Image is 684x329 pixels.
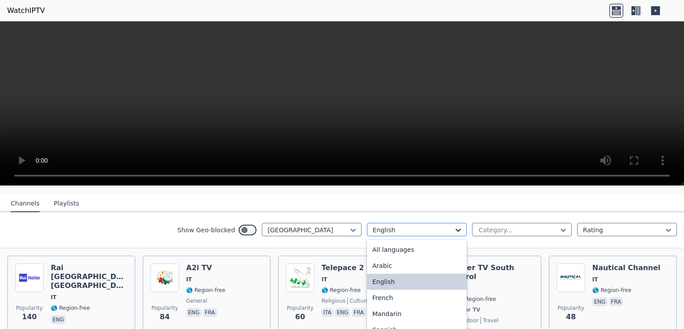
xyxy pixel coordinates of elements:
p: ita [322,308,333,317]
span: general [186,297,207,304]
span: Popularity [151,304,178,312]
span: 48 [566,312,576,322]
div: Mandarin [367,306,467,322]
p: eng [186,308,201,317]
p: eng [592,297,607,306]
button: Playlists [54,195,79,212]
img: Telepace 2 [286,263,314,292]
span: IT [186,276,192,283]
p: fra [352,308,366,317]
span: 🌎 Region-free [592,287,631,294]
label: Show Geo-blocked [177,226,235,234]
span: religious [322,297,346,304]
span: 🌎 Region-free [322,287,361,294]
span: 🌎 Region-free [457,296,496,303]
p: eng [335,308,350,317]
div: Arabic [367,258,467,274]
span: 84 [160,312,170,322]
h6: Telepace 2 [322,263,369,272]
div: French [367,290,467,306]
span: 🌎 Region-free [51,304,90,312]
span: outdoor [457,317,479,324]
div: All languages [367,242,467,258]
span: Peer TV [457,306,480,313]
a: WatchIPTV [7,5,45,16]
span: 140 [22,312,37,322]
h6: Nautical Channel [592,263,660,272]
h6: Rai [GEOGRAPHIC_DATA] [GEOGRAPHIC_DATA] [51,263,127,290]
span: Popularity [16,304,43,312]
button: Channels [11,195,40,212]
span: IT [322,276,327,283]
span: Popularity [287,304,313,312]
span: IT [592,276,598,283]
img: Nautical Channel [557,263,585,292]
h6: A2i TV [186,263,225,272]
span: culture [347,297,369,304]
span: travel [480,317,499,324]
p: fra [609,297,623,306]
p: eng [51,315,66,324]
span: 60 [295,312,305,322]
p: fra [203,308,217,317]
span: Popularity [558,304,584,312]
img: Rai Italia Asia [15,263,44,292]
img: A2i TV [151,263,179,292]
div: English [367,274,467,290]
span: IT [51,294,57,301]
span: 🌎 Region-free [186,287,225,294]
h6: Peer TV South Tyrol [457,263,533,281]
